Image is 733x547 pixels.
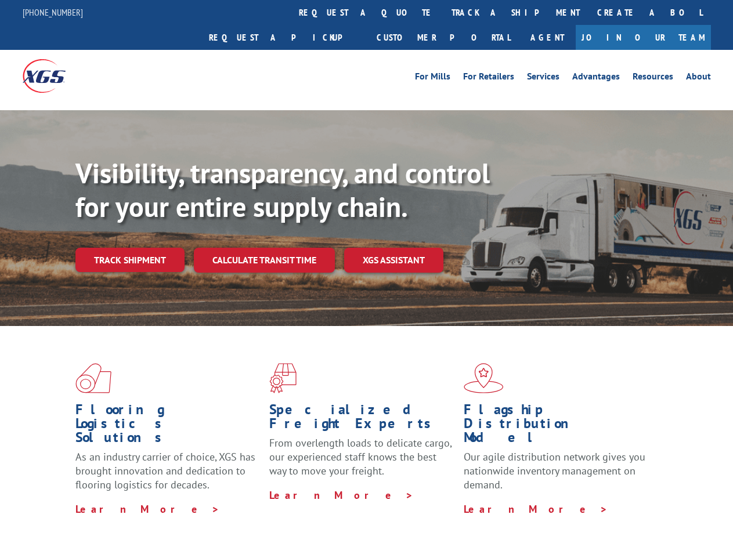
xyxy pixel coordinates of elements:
[463,72,514,85] a: For Retailers
[686,72,711,85] a: About
[75,403,261,450] h1: Flooring Logistics Solutions
[464,502,608,516] a: Learn More >
[576,25,711,50] a: Join Our Team
[75,248,185,272] a: Track shipment
[269,488,414,502] a: Learn More >
[519,25,576,50] a: Agent
[75,363,111,393] img: xgs-icon-total-supply-chain-intelligence-red
[194,248,335,273] a: Calculate transit time
[572,72,620,85] a: Advantages
[23,6,83,18] a: [PHONE_NUMBER]
[415,72,450,85] a: For Mills
[633,72,673,85] a: Resources
[269,363,297,393] img: xgs-icon-focused-on-flooring-red
[75,450,255,491] span: As an industry carrier of choice, XGS has brought innovation and dedication to flooring logistics...
[464,363,504,393] img: xgs-icon-flagship-distribution-model-red
[344,248,443,273] a: XGS ASSISTANT
[269,436,454,488] p: From overlength loads to delicate cargo, our experienced staff knows the best way to move your fr...
[368,25,519,50] a: Customer Portal
[75,502,220,516] a: Learn More >
[75,155,490,224] b: Visibility, transparency, and control for your entire supply chain.
[269,403,454,436] h1: Specialized Freight Experts
[200,25,368,50] a: Request a pickup
[464,403,649,450] h1: Flagship Distribution Model
[527,72,559,85] a: Services
[464,450,645,491] span: Our agile distribution network gives you nationwide inventory management on demand.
